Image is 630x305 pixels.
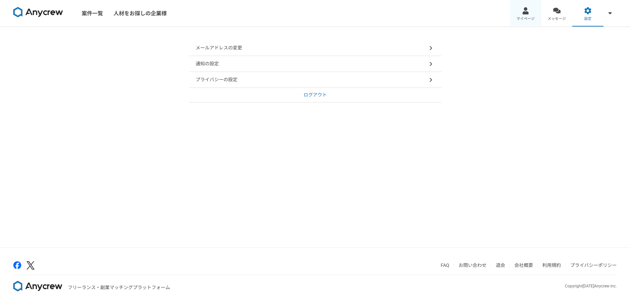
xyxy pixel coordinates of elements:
p: メールアドレスの変更 [196,44,242,51]
a: 利用規約 [542,263,561,268]
p: フリーランス・副業マッチングプラットフォーム [68,284,170,291]
a: お問い合わせ [459,263,487,268]
p: ログアウト [304,91,327,98]
p: プライバシーの設定 [196,76,237,83]
span: マイページ [516,16,535,22]
a: プライバシーポリシー [570,263,617,268]
img: facebook-2adfd474.png [13,261,21,269]
img: 8DqYSo04kwAAAAASUVORK5CYII= [13,7,63,18]
p: Copyright [DATE] Anycrew inc. [565,283,617,289]
img: x-391a3a86.png [27,261,35,270]
a: 退会 [496,263,505,268]
img: 8DqYSo04kwAAAAASUVORK5CYII= [13,281,62,291]
p: 通知の設定 [196,60,219,67]
a: FAQ [441,263,449,268]
span: メッセージ [548,16,566,22]
span: 設定 [584,16,591,22]
a: ログアウト [189,88,441,102]
a: 会社概要 [514,263,533,268]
